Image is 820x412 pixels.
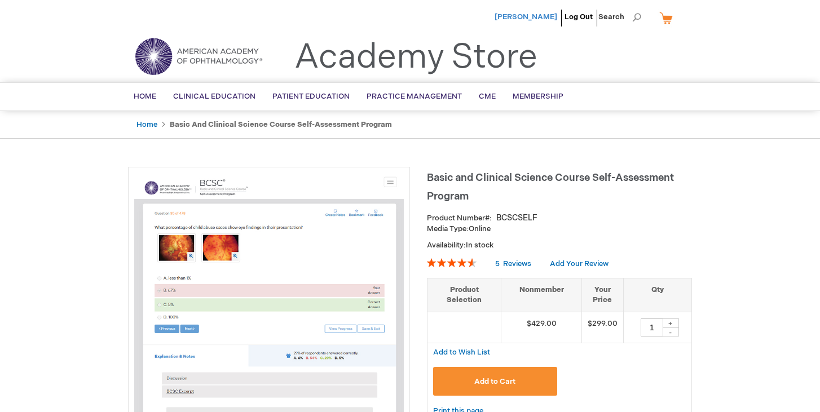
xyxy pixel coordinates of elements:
a: 5 Reviews [495,259,533,268]
td: $299.00 [581,312,623,343]
span: Practice Management [367,92,462,101]
span: 5 [495,259,500,268]
input: Qty [641,318,663,336]
div: - [662,327,679,336]
span: Basic and Clinical Science Course Self-Assessment Program [427,172,674,202]
button: Add to Cart [433,367,557,396]
p: Availability: [427,240,692,251]
th: Your Price [581,278,623,312]
strong: Basic and Clinical Science Course Self-Assessment Program [170,120,392,129]
a: Home [136,120,157,129]
a: Add Your Review [550,259,609,268]
th: Product Selection [427,278,501,312]
div: BCSCSELF [496,212,537,224]
th: Nonmember [501,278,582,312]
a: Academy Store [294,37,537,78]
div: + [662,318,679,328]
span: Add to Wish List [433,348,490,357]
span: Patient Education [272,92,350,101]
span: Membership [513,92,563,101]
strong: Media Type: [427,224,469,233]
a: [PERSON_NAME] [495,12,557,21]
span: Clinical Education [173,92,255,101]
span: In stock [466,241,493,250]
a: Add to Wish List [433,347,490,357]
span: Reviews [503,259,531,268]
span: Home [134,92,156,101]
strong: Product Number [427,214,492,223]
div: 92% [427,258,477,267]
span: Search [598,6,641,28]
th: Qty [623,278,691,312]
p: Online [427,224,692,234]
span: Add to Cart [474,377,515,386]
a: Log Out [565,12,593,21]
span: CME [479,92,496,101]
td: $429.00 [501,312,582,343]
